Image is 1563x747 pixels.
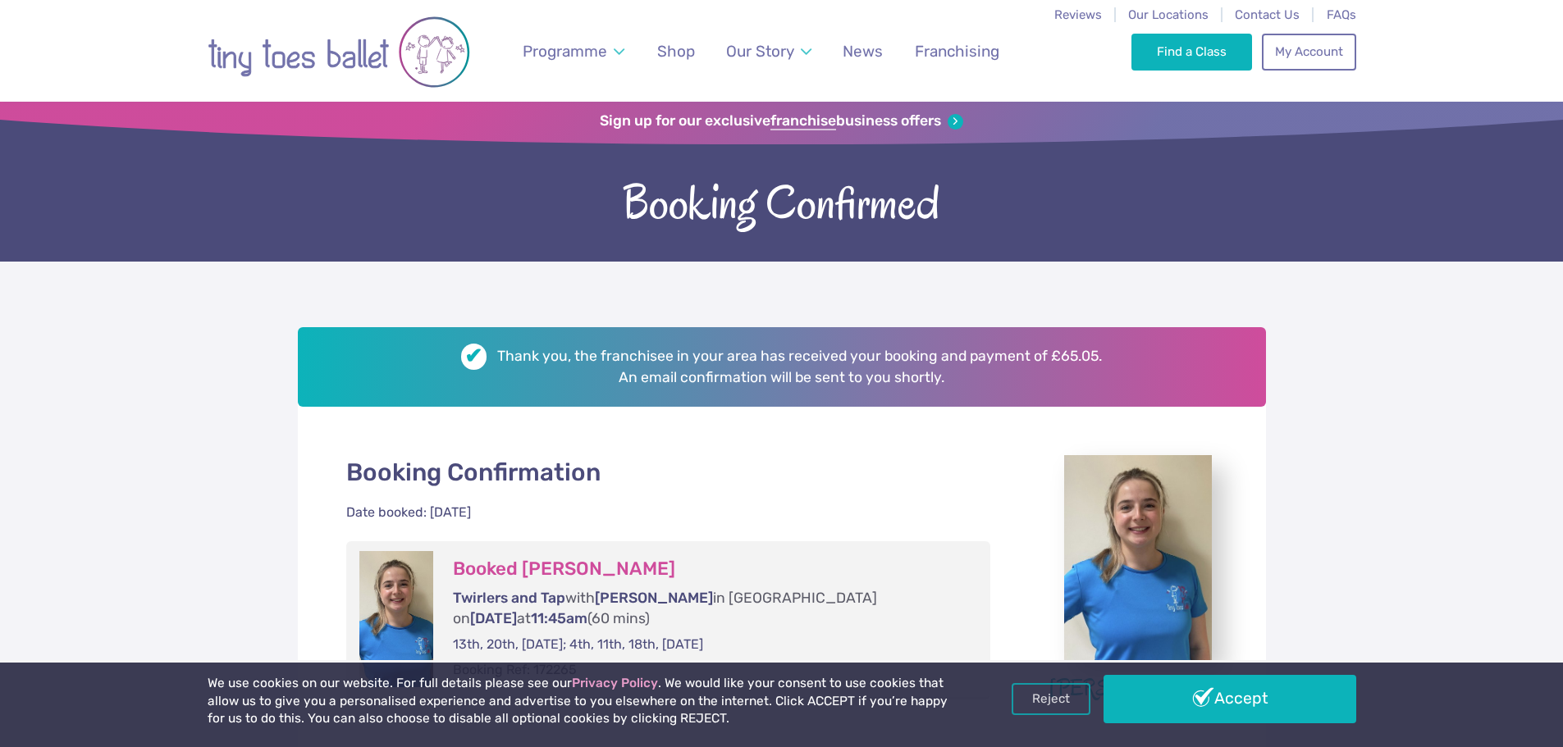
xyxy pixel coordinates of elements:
span: Twirlers and Tap [453,590,565,606]
a: Our Locations [1128,7,1209,22]
span: 11:45am [531,610,587,626]
a: Accept [1104,675,1356,722]
span: Programme [523,42,607,61]
p: 13th, 20th, [DATE]; 4th, 11th, 18th, [DATE] [453,635,958,654]
h3: Booked [PERSON_NAME] [453,558,958,581]
span: [DATE] [470,610,517,626]
div: Date booked: [DATE] [346,503,471,522]
img: tiny toes ballet [208,11,470,93]
p: with in [GEOGRAPHIC_DATA] on at (60 mins) [453,588,958,628]
a: Find a Class [1131,34,1252,70]
img: miss_lara_newport.jpg [1064,455,1212,662]
a: My Account [1262,34,1355,70]
span: Shop [657,42,695,61]
span: News [843,42,883,61]
a: Contact Us [1235,7,1300,22]
a: Programme [514,32,632,71]
span: [PERSON_NAME] [595,590,713,606]
a: FAQs [1327,7,1356,22]
strong: franchise [770,112,836,130]
a: Our Story [718,32,819,71]
a: News [835,32,891,71]
a: Reject [1012,683,1090,714]
p: We use cookies on our website. For full details please see our . We would like your consent to us... [208,675,954,728]
a: Franchising [907,32,1007,71]
p: Booking Confirmation [346,455,991,489]
a: Shop [649,32,702,71]
h2: Thank you, the franchisee in your area has received your booking and payment of £65.05. An email ... [298,327,1266,407]
span: Franchising [915,42,999,61]
a: Sign up for our exclusivefranchisebusiness offers [600,112,963,130]
a: Privacy Policy [572,676,658,690]
span: Our Story [726,42,794,61]
a: Reviews [1054,7,1102,22]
